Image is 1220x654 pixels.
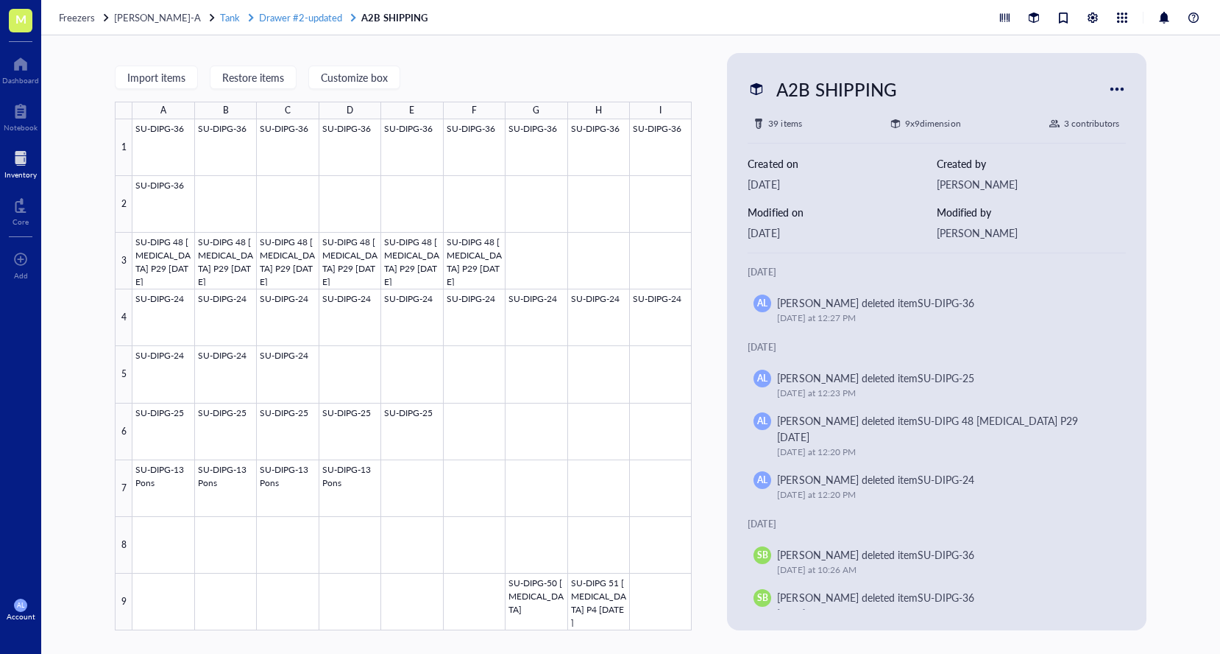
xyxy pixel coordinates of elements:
[114,11,217,24] a: [PERSON_NAME]-A
[220,11,358,24] a: TankDrawer #2-updated
[777,605,1107,620] div: [DATE] at 10:26 AM
[757,591,768,605] span: SB
[937,204,1126,220] div: Modified by
[114,10,201,24] span: [PERSON_NAME]-A
[937,155,1126,172] div: Created by
[4,123,38,132] div: Notebook
[918,590,974,605] div: SU-DIPG-36
[918,547,974,562] div: SU-DIPG-36
[595,102,602,119] div: H
[533,102,539,119] div: G
[748,155,937,172] div: Created on
[777,413,1078,444] div: SU-DIPG 48 [MEDICAL_DATA] P29 [DATE]
[659,102,662,119] div: I
[757,415,767,428] span: AL
[748,517,1125,532] div: [DATE]
[347,102,353,119] div: D
[777,311,1107,326] div: [DATE] at 12:27 PM
[777,471,973,488] div: [PERSON_NAME] deleted item
[210,66,297,89] button: Restore items
[308,66,400,89] button: Customize box
[285,102,291,119] div: C
[115,404,132,460] div: 6
[1064,116,1119,131] div: 3 contributors
[4,147,37,179] a: Inventory
[777,546,973,563] div: [PERSON_NAME] deleted item
[115,460,132,517] div: 7
[777,386,1107,401] div: [DATE] at 12:23 PM
[768,116,801,131] div: 39 items
[115,176,132,233] div: 2
[777,295,973,311] div: [PERSON_NAME] deleted item
[115,574,132,630] div: 9
[757,297,767,310] span: AL
[757,549,768,562] span: SB
[220,10,240,24] span: Tank
[14,271,28,280] div: Add
[321,71,388,83] span: Customize box
[748,265,1125,280] div: [DATE]
[770,74,903,105] div: A2B SHIPPING
[127,71,185,83] span: Import items
[115,233,132,289] div: 3
[409,102,414,119] div: E
[160,102,166,119] div: A
[13,194,29,226] a: Core
[59,10,95,24] span: Freezers
[7,612,35,621] div: Account
[15,10,26,28] span: M
[4,99,38,132] a: Notebook
[748,225,937,241] div: [DATE]
[757,372,767,385] span: AL
[757,474,767,487] span: AL
[115,66,198,89] button: Import items
[937,176,1126,192] div: [PERSON_NAME]
[361,11,430,24] a: A2B SHIPPING
[115,289,132,346] div: 4
[748,340,1125,355] div: [DATE]
[777,563,1107,577] div: [DATE] at 10:26 AM
[2,76,39,85] div: Dashboard
[13,217,29,226] div: Core
[2,52,39,85] a: Dashboard
[17,602,24,609] span: AL
[259,10,342,24] span: Drawer #2-updated
[918,370,974,385] div: SU-DIPG-25
[777,412,1107,445] div: [PERSON_NAME] deleted item
[748,204,937,220] div: Modified on
[777,589,973,605] div: [PERSON_NAME] deleted item
[918,295,974,310] div: SU-DIPG-36
[59,11,111,24] a: Freezers
[472,102,477,119] div: F
[777,488,1107,502] div: [DATE] at 12:20 PM
[115,119,132,176] div: 1
[777,445,1107,460] div: [DATE] at 12:20 PM
[905,116,960,131] div: 9 x 9 dimension
[115,517,132,574] div: 8
[115,346,132,403] div: 5
[748,176,937,192] div: [DATE]
[777,370,973,386] div: [PERSON_NAME] deleted item
[223,102,229,119] div: B
[222,71,284,83] span: Restore items
[918,472,974,487] div: SU-DIPG-24
[937,225,1126,241] div: [PERSON_NAME]
[4,170,37,179] div: Inventory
